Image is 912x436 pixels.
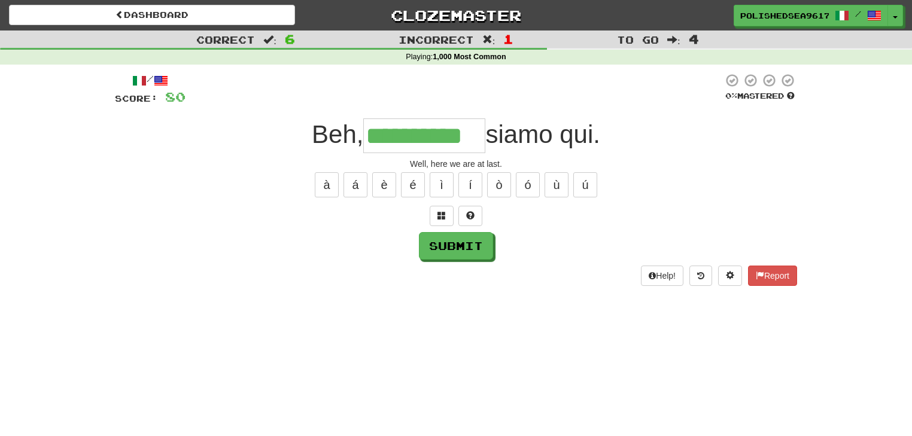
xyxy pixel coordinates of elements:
[399,33,474,45] span: Incorrect
[315,172,339,197] button: à
[689,266,712,286] button: Round history (alt+y)
[667,35,680,45] span: :
[343,172,367,197] button: á
[516,172,540,197] button: ó
[263,35,276,45] span: :
[458,172,482,197] button: í
[458,206,482,226] button: Single letter hint - you only get 1 per sentence and score half the points! alt+h
[725,91,737,100] span: 0 %
[482,35,495,45] span: :
[487,172,511,197] button: ò
[165,89,186,104] span: 80
[617,33,659,45] span: To go
[285,32,295,46] span: 6
[115,73,186,88] div: /
[430,172,454,197] button: ì
[312,120,363,148] span: Beh,
[313,5,599,26] a: Clozemaster
[503,32,513,46] span: 1
[115,158,797,170] div: Well, here we are at last.
[401,172,425,197] button: é
[372,172,396,197] button: è
[723,91,797,102] div: Mastered
[641,266,683,286] button: Help!
[419,232,493,260] button: Submit
[689,32,699,46] span: 4
[734,5,888,26] a: PolishedSea9617 /
[485,120,600,148] span: siamo qui.
[433,53,506,61] strong: 1,000 Most Common
[740,10,829,21] span: PolishedSea9617
[573,172,597,197] button: ú
[748,266,797,286] button: Report
[430,206,454,226] button: Switch sentence to multiple choice alt+p
[9,5,295,25] a: Dashboard
[115,93,158,103] span: Score:
[196,33,255,45] span: Correct
[855,10,861,18] span: /
[545,172,569,197] button: ù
